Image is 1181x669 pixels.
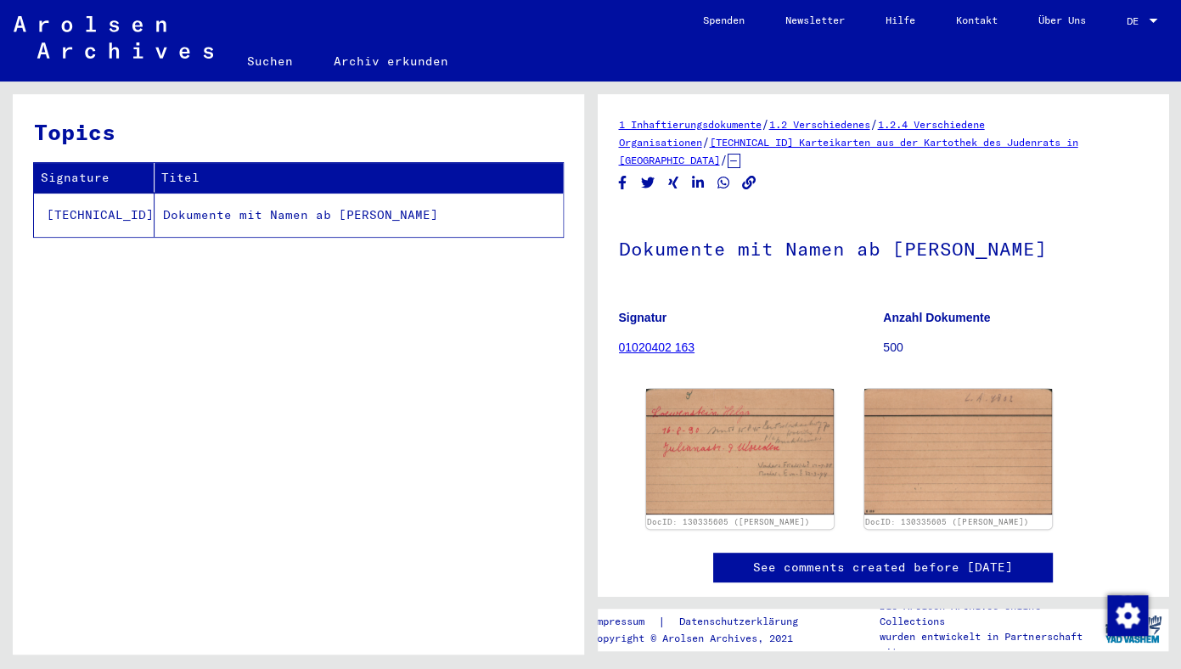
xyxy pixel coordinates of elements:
p: Copyright © Arolsen Archives, 2021 [590,631,818,646]
button: Share on Twitter [639,172,657,194]
td: [TECHNICAL_ID] [34,193,155,237]
a: DocID: 130335605 ([PERSON_NAME]) [865,517,1028,526]
img: 001.jpg [646,389,834,514]
td: Dokumente mit Namen ab [PERSON_NAME] [155,193,563,237]
p: Die Arolsen Archives Online-Collections [880,599,1097,629]
img: Zustimmung ändern [1107,595,1148,636]
h3: Topics [34,115,562,149]
th: Titel [155,163,563,193]
button: Share on Xing [665,172,683,194]
a: 01020402 163 [619,340,695,354]
a: Datenschutzerklärung [665,613,818,631]
b: Signatur [619,311,667,324]
button: Copy link [740,172,758,194]
span: / [762,116,769,132]
a: See comments created before [DATE] [753,559,1013,576]
h1: Dokumente mit Namen ab [PERSON_NAME] [619,210,1148,284]
a: [TECHNICAL_ID] Karteikarten aus der Kartothek des Judenrats in [GEOGRAPHIC_DATA] [619,136,1078,166]
b: Anzahl Dokumente [883,311,990,324]
img: 002.jpg [864,389,1052,514]
button: Share on Facebook [614,172,632,194]
th: Signature [34,163,155,193]
a: 1 Inhaftierungsdokumente [619,118,762,131]
img: Arolsen_neg.svg [14,16,213,59]
a: 1.2 Verschiedenes [769,118,870,131]
a: Impressum [590,613,657,631]
span: / [702,134,710,149]
p: 500 [883,339,1147,357]
a: DocID: 130335605 ([PERSON_NAME]) [647,517,810,526]
div: | [590,613,818,631]
p: wurden entwickelt in Partnerschaft mit [880,629,1097,660]
a: Archiv erkunden [313,41,469,82]
span: / [720,152,728,167]
a: Suchen [227,41,313,82]
span: DE [1127,15,1145,27]
button: Share on WhatsApp [715,172,733,194]
img: yv_logo.png [1101,608,1165,650]
button: Share on LinkedIn [689,172,707,194]
span: / [870,116,878,132]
